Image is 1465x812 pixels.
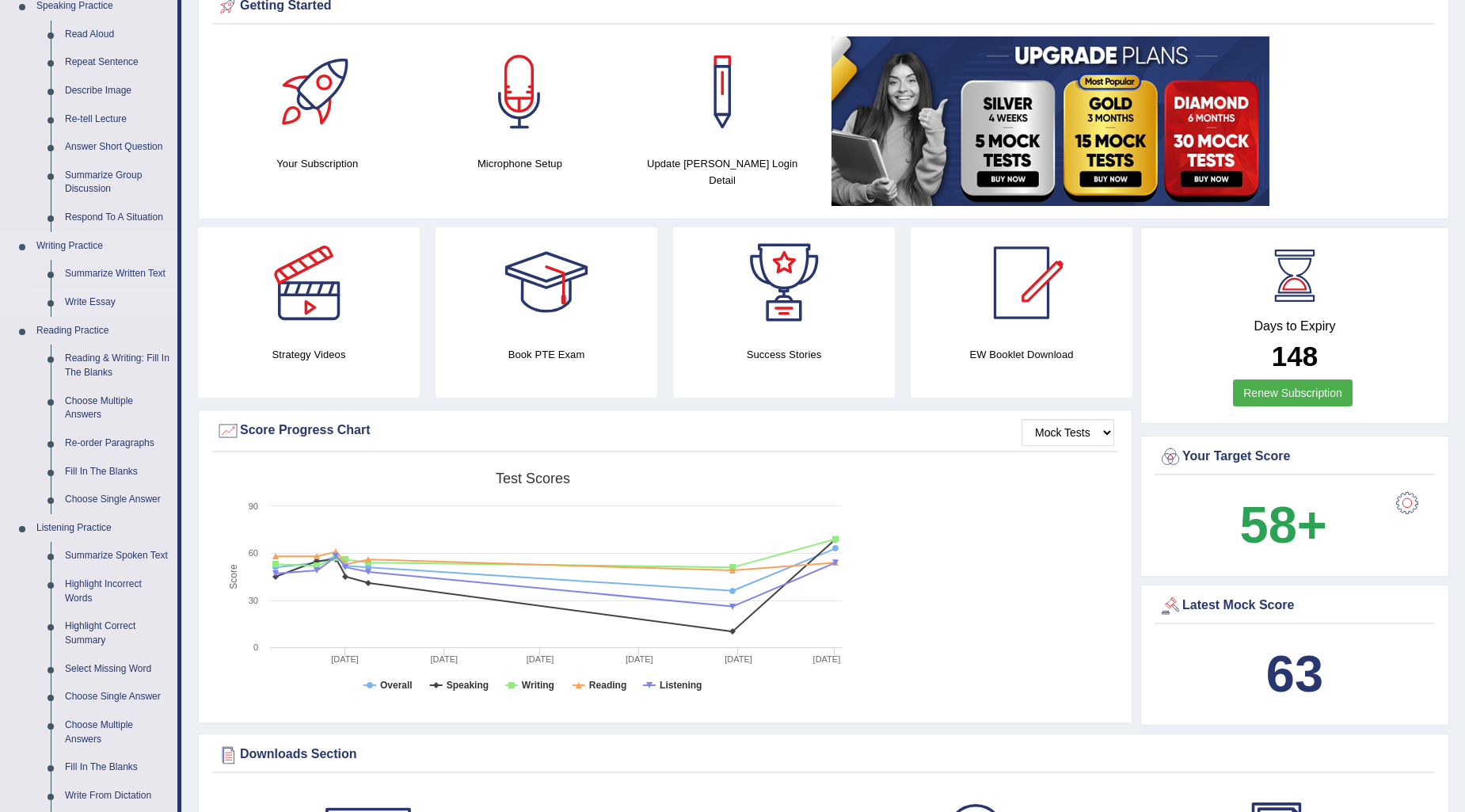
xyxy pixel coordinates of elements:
b: 148 [1272,341,1318,372]
h4: Book PTE Exam [436,346,657,363]
tspan: Writing [522,680,554,691]
tspan: Score [228,564,239,589]
a: Summarize Spoken Text [58,542,177,570]
a: Write From Dictation [58,782,177,810]
a: Choose Single Answer [58,486,177,514]
a: Fill In The Blanks [58,458,177,486]
a: Renew Subscription [1233,379,1353,406]
div: Latest Mock Score [1159,594,1431,618]
a: Fill In The Blanks [58,753,177,782]
div: Score Progress Chart [216,419,1114,443]
tspan: Listening [660,680,702,691]
tspan: [DATE] [430,654,458,664]
h4: Your Subscription [224,155,411,172]
a: Choose Single Answer [58,683,177,711]
a: Summarize Written Text [58,260,177,288]
a: Choose Multiple Answers [58,711,177,753]
a: Listening Practice [29,514,177,543]
a: Highlight Correct Summary [58,612,177,654]
div: Your Target Score [1159,445,1431,469]
a: Re-order Paragraphs [58,429,177,458]
text: 90 [249,501,258,511]
tspan: Reading [589,680,626,691]
a: Choose Multiple Answers [58,387,177,429]
h4: Update [PERSON_NAME] Login Detail [629,155,816,189]
tspan: [DATE] [725,654,752,664]
a: Highlight Incorrect Words [58,570,177,612]
h4: Success Stories [673,346,895,363]
a: Re-tell Lecture [58,105,177,134]
b: 58+ [1240,496,1327,554]
a: Write Essay [58,288,177,317]
a: Summarize Group Discussion [58,162,177,204]
a: Reading & Writing: Fill In The Blanks [58,345,177,387]
tspan: Speaking [447,680,489,691]
tspan: [DATE] [626,654,653,664]
a: Answer Short Question [58,133,177,162]
a: Read Aloud [58,21,177,49]
img: small5.jpg [831,36,1269,206]
b: 63 [1266,645,1323,703]
h4: Days to Expiry [1159,319,1431,334]
text: 60 [249,548,258,558]
h4: Microphone Setup [427,155,614,172]
a: Select Missing Word [58,655,177,684]
text: 0 [253,642,258,652]
text: 30 [249,596,258,605]
div: Downloads Section [216,743,1431,767]
a: Repeat Sentence [58,48,177,77]
a: Reading Practice [29,317,177,345]
h4: Strategy Videos [198,346,420,363]
a: Writing Practice [29,232,177,261]
a: Respond To A Situation [58,204,177,232]
tspan: Test scores [496,471,570,486]
tspan: [DATE] [331,654,359,664]
h4: EW Booklet Download [911,346,1132,363]
tspan: [DATE] [527,654,554,664]
tspan: [DATE] [813,654,841,664]
tspan: Overall [380,680,413,691]
a: Describe Image [58,77,177,105]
